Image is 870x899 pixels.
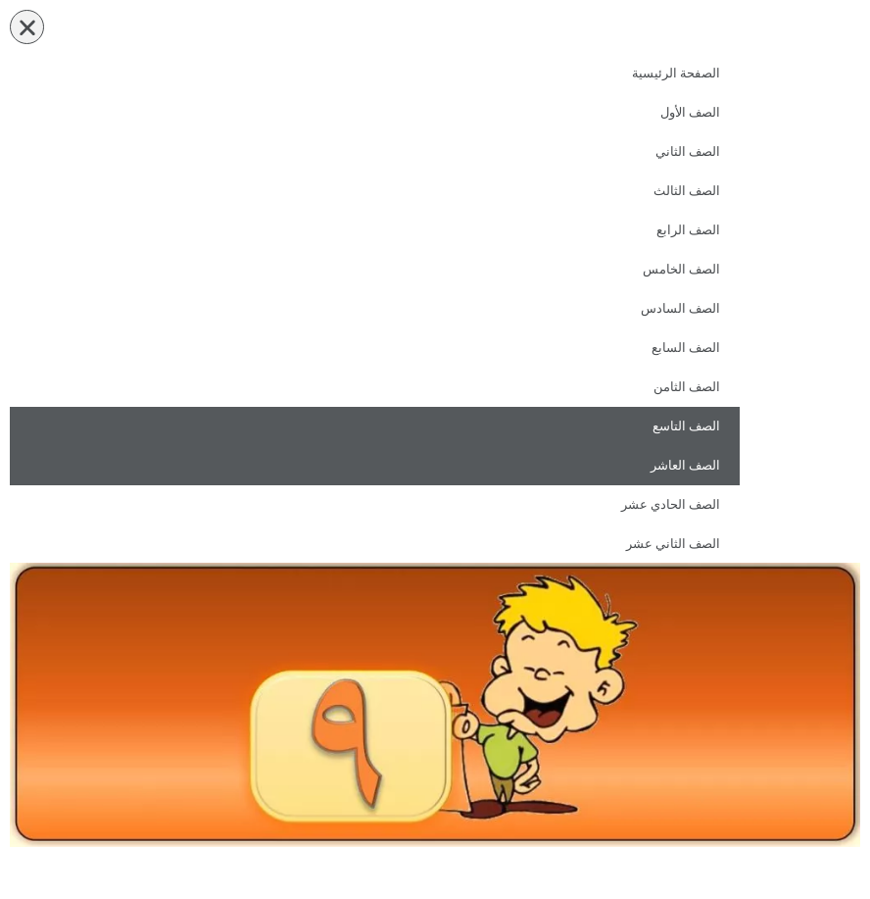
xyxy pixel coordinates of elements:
a: الصف العاشر [10,446,740,485]
a: الصف الأول [10,93,740,132]
a: الصف التاسع [10,407,740,446]
a: الصف الثامن [10,368,740,407]
a: الصف الحادي عشر [10,485,740,524]
a: الصف السادس [10,289,740,328]
a: الصف الخامس [10,250,740,289]
div: כפתור פתיחת תפריט [10,10,44,44]
a: الصف الثالث [10,172,740,211]
a: الصف الثاني [10,132,740,172]
a: الصف السابع [10,328,740,368]
a: الصف الثاني عشر [10,524,740,564]
a: الصف الرابع [10,211,740,250]
a: الصفحة الرئيسية [10,54,740,93]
